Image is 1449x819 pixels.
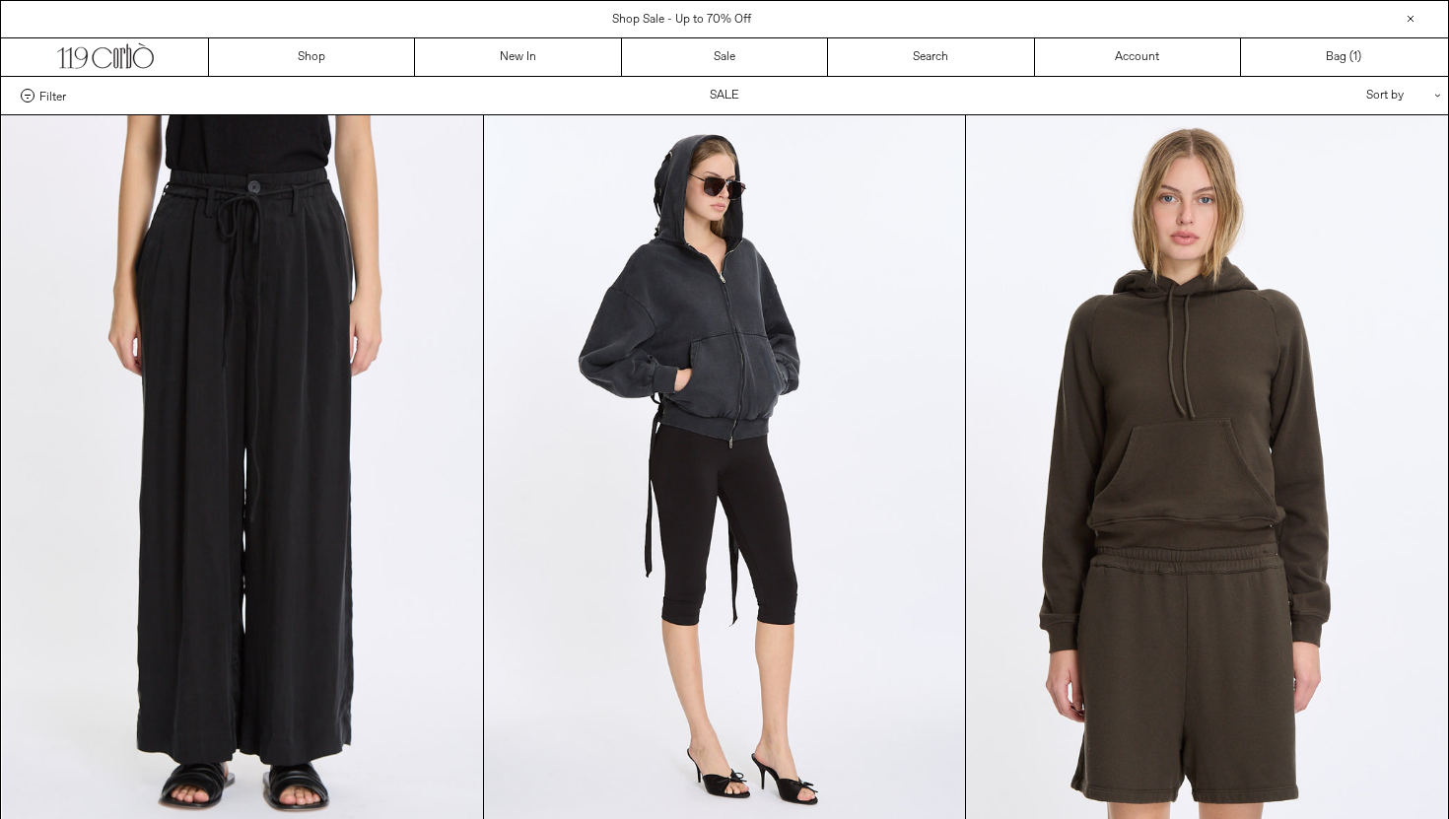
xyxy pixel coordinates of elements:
a: Shop Sale - Up to 70% Off [612,12,751,28]
span: Filter [39,89,66,102]
span: ) [1353,48,1361,66]
a: New In [415,38,621,76]
a: Sale [622,38,828,76]
a: Bag () [1241,38,1447,76]
a: Account [1035,38,1241,76]
a: Shop [209,38,415,76]
a: Search [828,38,1034,76]
span: 1 [1353,49,1357,65]
div: Sort by [1251,77,1428,114]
